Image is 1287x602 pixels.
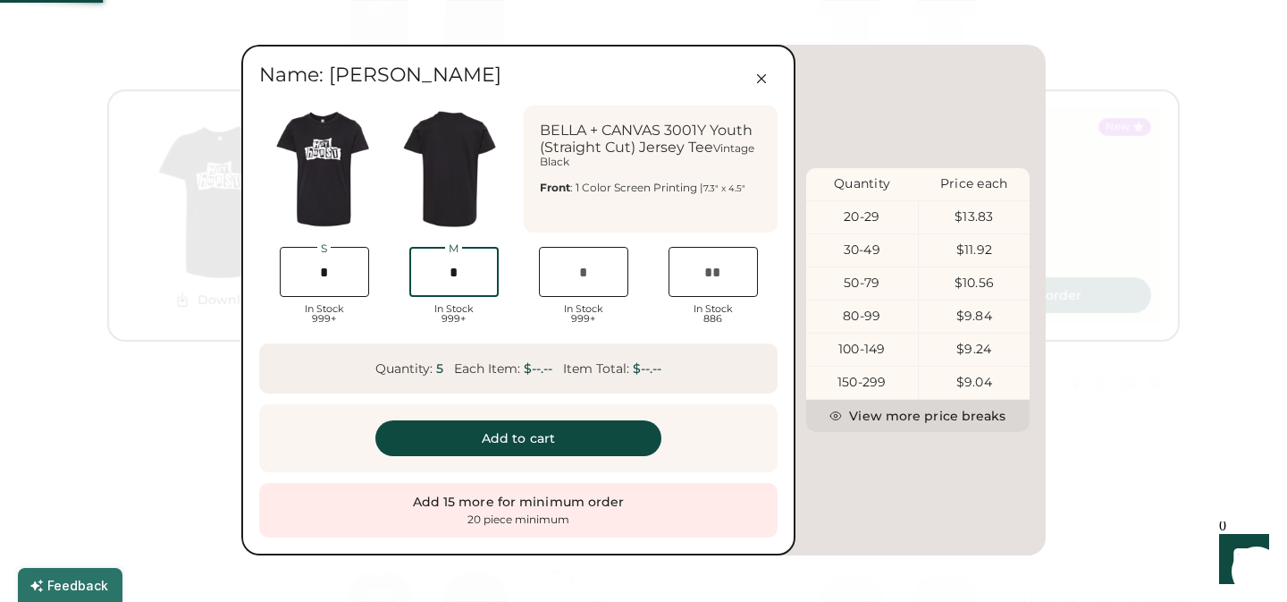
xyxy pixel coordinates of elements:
[540,122,761,195] div: Vintage Black : 1 Color Screen Printing |
[413,494,625,512] div: Add 15 more for minimum order
[806,175,918,193] div: Quantity
[445,243,462,254] div: M
[259,63,738,88] div: Name: [PERSON_NAME]
[540,122,756,156] font: BELLA + CANVAS 3001Y Youth (Straight Cut) Jersey Tee
[806,374,918,392] div: 150-299
[919,242,1030,259] div: $11.92
[436,361,443,377] div: 5
[806,242,918,259] div: 30-49
[633,361,661,377] div: $--.--
[409,304,499,324] div: In Stock 999+
[524,361,552,377] div: $--.--
[806,341,918,359] div: 100-149
[806,308,918,326] div: 80-99
[375,361,433,377] div: Quantity:
[540,181,570,194] strong: Front
[280,304,369,324] div: In Stock 999+
[539,304,628,324] div: In Stock 999+
[806,275,918,293] div: 50-79
[703,182,745,194] font: 7.3" x 4.5"
[919,341,1030,359] div: $9.24
[375,420,661,456] button: Add to cart
[919,208,1030,226] div: $13.83
[919,374,1030,392] div: $9.04
[259,106,386,233] img: generate-image
[454,361,520,377] div: Each Item:
[270,513,767,527] div: 20 piece minimum
[919,275,1030,293] div: $10.56
[563,361,629,377] div: Item Total:
[386,106,513,233] img: generate-image
[1202,521,1279,598] iframe: Front Chat
[669,304,758,324] div: In Stock 886
[918,175,1030,193] div: Price each
[806,208,918,226] div: 20-29
[806,400,1030,432] button: View more price breaks
[317,243,331,254] div: S
[919,308,1030,326] div: $9.84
